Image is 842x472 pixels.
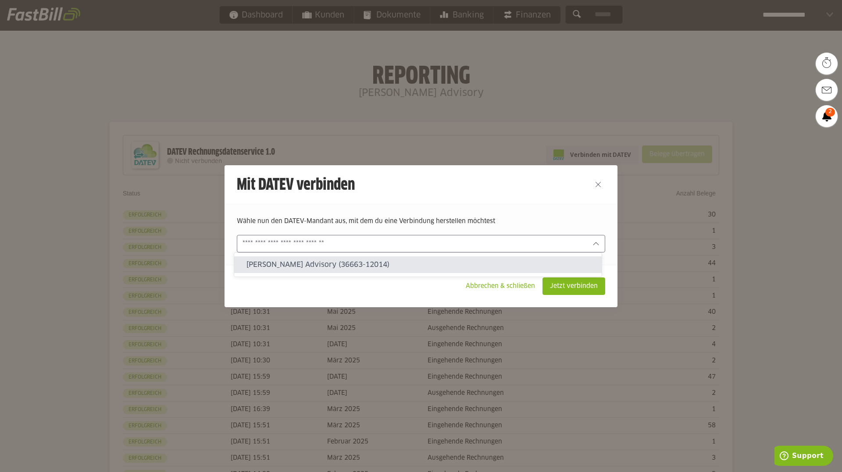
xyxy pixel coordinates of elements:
[542,277,605,295] sl-button: Jetzt verbinden
[816,105,838,127] a: 2
[458,277,542,295] sl-button: Abbrechen & schließen
[825,108,835,117] span: 2
[234,256,602,273] sl-option: [PERSON_NAME] Advisory (36663-12014)
[774,446,833,468] iframe: Öffnet ein Widget, in dem Sie weitere Informationen finden
[237,216,605,226] p: Wähle nun den DATEV-Mandant aus, mit dem du eine Verbindung herstellen möchtest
